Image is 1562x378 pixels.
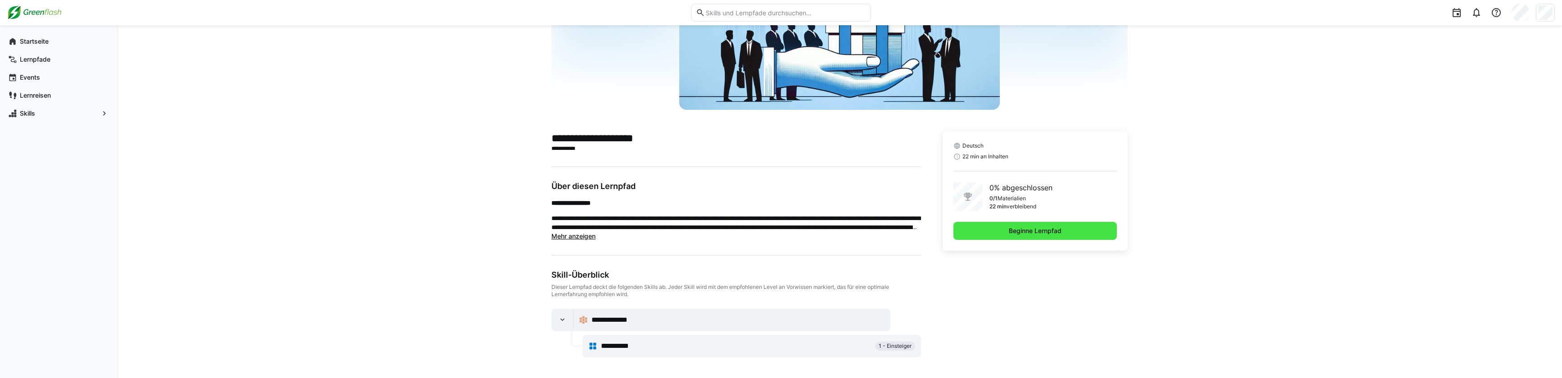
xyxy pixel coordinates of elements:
input: Skills und Lernpfade durchsuchen… [705,9,866,17]
button: Beginne Lernpfad [953,222,1117,240]
span: Deutsch [962,142,984,149]
p: 22 min [989,203,1007,210]
p: verbleibend [1007,203,1036,210]
p: Materialien [998,195,1026,202]
span: Mehr anzeigen [551,232,596,240]
span: Beginne Lernpfad [1007,226,1063,235]
p: 0/1 [989,195,998,202]
div: Skill-Überblick [551,270,921,280]
span: 22 min an Inhalten [962,153,1008,160]
h3: Über diesen Lernpfad [551,181,921,191]
span: 1 - Einsteiger [879,342,912,350]
div: Dieser Lernpfad deckt die folgenden Skills ab. Jeder Skill wird mit dem empfohlenen Level an Vorw... [551,283,921,298]
p: 0% abgeschlossen [989,182,1052,193]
